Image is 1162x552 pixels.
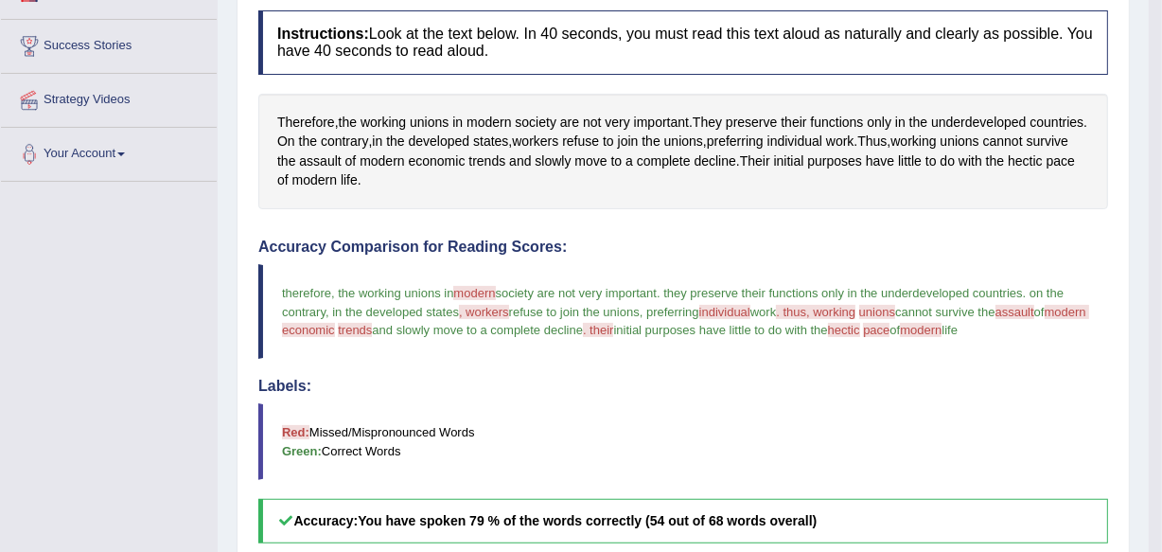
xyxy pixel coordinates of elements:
span: Click to see word definition [1008,151,1043,171]
span: Click to see word definition [695,151,736,171]
span: Click to see word definition [767,132,822,151]
span: Click to see word definition [386,132,404,151]
span: Click to see word definition [637,151,691,171]
span: Click to see word definition [292,170,337,190]
span: individual [699,305,750,319]
span: Click to see word definition [634,113,689,133]
span: Click to see word definition [467,113,511,133]
span: Click to see word definition [781,113,806,133]
span: Click to see word definition [941,132,979,151]
h5: Accuracy: [258,499,1108,543]
span: Click to see word definition [1027,132,1068,151]
span: Click to see word definition [898,151,922,171]
span: Click to see word definition [277,132,295,151]
span: Click to see word definition [605,113,629,133]
span: the working unions in [338,286,453,300]
span: Click to see word definition [611,151,623,171]
span: Click to see word definition [941,151,956,171]
span: Click to see word definition [535,151,571,171]
span: Click to see word definition [664,132,703,151]
span: . their [583,323,614,337]
span: Click to see word definition [339,113,357,133]
span: Click to see word definition [360,151,404,171]
span: hectic [828,323,860,337]
span: Click to see word definition [512,132,558,151]
span: Click to see word definition [931,113,1026,133]
span: Click to see word definition [740,151,770,171]
span: Click to see word definition [1047,151,1075,171]
span: Click to see word definition [277,151,295,171]
span: Click to see word definition [410,113,449,133]
b: Red: [282,425,309,439]
span: , workers [459,305,509,319]
span: Click to see word definition [983,132,1023,151]
span: , [640,305,643,319]
span: Click to see word definition [986,151,1004,171]
span: modern [900,323,942,337]
span: Click to see word definition [895,113,906,133]
span: Click to see word definition [409,151,466,171]
span: modern economic [282,305,1089,337]
b: Green: [282,444,322,458]
span: Click to see word definition [277,170,289,190]
a: Your Account [1,128,217,175]
span: Click to see word definition [515,113,556,133]
span: . [1023,286,1027,300]
span: Click to see word definition [345,151,357,171]
span: , [326,305,329,319]
span: Click to see word definition [560,113,579,133]
span: Click to see word definition [625,151,633,171]
span: Click to see word definition [807,151,862,171]
span: Click to see word definition [810,113,863,133]
span: Click to see word definition [409,132,470,151]
h4: Labels: [258,378,1108,395]
span: Click to see word definition [583,113,601,133]
span: Click to see word definition [562,132,599,151]
span: Click to see word definition [468,151,505,171]
span: Click to see word definition [826,132,854,151]
span: in the developed states [332,305,459,319]
span: . thus, working [776,305,855,319]
span: assault [995,305,1034,319]
span: trends [338,323,372,337]
span: therefore [282,286,331,300]
span: Click to see word definition [321,132,369,151]
span: of [1034,305,1045,319]
span: modern [453,286,495,300]
span: pace [863,323,889,337]
b: Instructions: [277,26,369,42]
span: Click to see word definition [361,113,406,133]
span: Click to see word definition [618,132,639,151]
span: Click to see word definition [341,170,358,190]
span: unions [859,305,895,319]
span: Click to see word definition [299,132,317,151]
span: they preserve their functions only in the underdeveloped countries [663,286,1022,300]
span: Click to see word definition [707,132,764,151]
span: Click to see word definition [277,113,335,133]
span: and slowly move to a complete decline [372,323,583,337]
span: Click to see word definition [867,113,891,133]
span: Click to see word definition [452,113,463,133]
span: , [331,286,335,300]
span: initial purposes have little to do with the [613,323,827,337]
blockquote: Missed/Mispronounced Words Correct Words [258,403,1108,479]
span: of [889,323,900,337]
span: refuse to join the unions [509,305,640,319]
b: You have spoken 79 % of the words correctly (54 out of 68 words overall) [358,513,817,528]
span: cannot survive the [895,305,995,319]
span: preferring [646,305,699,319]
span: Click to see word definition [866,151,894,171]
span: Click to see word definition [909,113,927,133]
span: Click to see word definition [509,151,531,171]
a: Success Stories [1,20,217,67]
span: on the contrary [282,286,1067,318]
span: Click to see word definition [642,132,660,151]
span: Click to see word definition [574,151,607,171]
span: Click to see word definition [603,132,614,151]
span: Click to see word definition [774,151,804,171]
span: Click to see word definition [693,113,722,133]
span: work [750,305,776,319]
a: Strategy Videos [1,74,217,121]
span: Click to see word definition [299,151,341,171]
span: society are not very important [496,286,658,300]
